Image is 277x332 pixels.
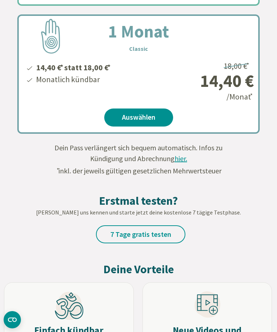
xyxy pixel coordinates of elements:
[96,225,185,243] a: 7 Tage gratis testen
[167,72,254,89] div: 14,40 €
[48,142,229,176] div: Dein Pass verlängert sich bequem automatisch. Infos zu Kündigung und Abrechnung
[4,311,21,328] button: CMP-Widget öffnen
[56,166,221,175] span: inkl. der jeweils gültigen gesetzlichen Mehrwertsteuer
[104,109,173,127] a: Auswählen
[129,44,148,53] h3: Classic
[167,59,254,103] div: /Monat
[35,60,111,74] li: 14,40 € statt 18,00 €
[224,61,250,71] span: 18,00 €
[35,74,111,85] li: Monatlich kündbar
[91,18,186,44] h2: 1 Monat
[175,154,187,163] span: hier.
